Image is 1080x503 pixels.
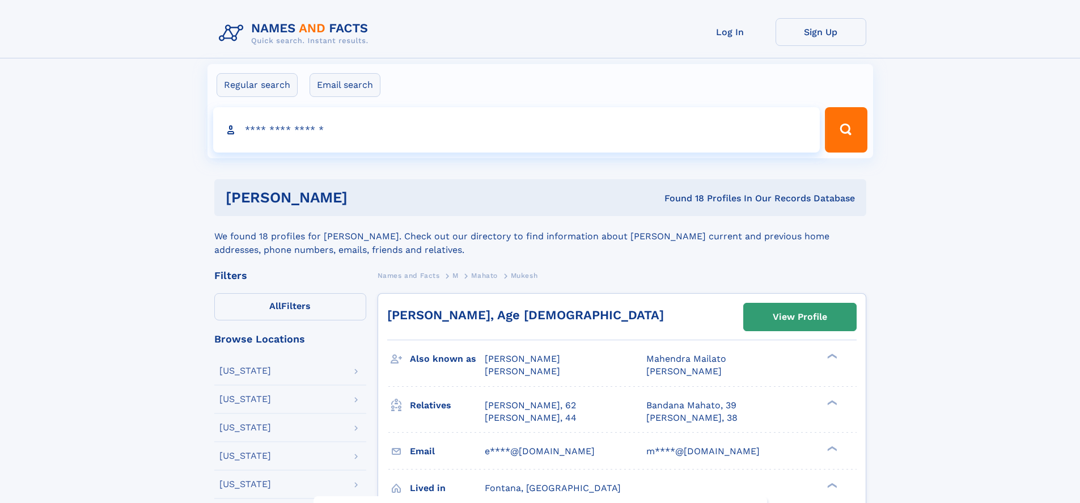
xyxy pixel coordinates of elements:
[485,412,577,424] a: [PERSON_NAME], 44
[485,353,560,364] span: [PERSON_NAME]
[219,451,271,460] div: [US_STATE]
[214,334,366,344] div: Browse Locations
[410,479,485,498] h3: Lived in
[506,192,855,205] div: Found 18 Profiles In Our Records Database
[685,18,776,46] a: Log In
[214,293,366,320] label: Filters
[269,301,281,311] span: All
[776,18,866,46] a: Sign Up
[485,366,560,377] span: [PERSON_NAME]
[410,396,485,415] h3: Relatives
[485,483,621,493] span: Fontana, [GEOGRAPHIC_DATA]
[646,399,736,412] a: Bandana Mahato, 39
[824,353,838,360] div: ❯
[646,366,722,377] span: [PERSON_NAME]
[452,272,459,280] span: M
[310,73,380,97] label: Email search
[219,366,271,375] div: [US_STATE]
[410,349,485,369] h3: Also known as
[485,399,576,412] a: [PERSON_NAME], 62
[217,73,298,97] label: Regular search
[825,107,867,153] button: Search Button
[219,423,271,432] div: [US_STATE]
[824,399,838,406] div: ❯
[646,412,738,424] a: [PERSON_NAME], 38
[219,480,271,489] div: [US_STATE]
[452,268,459,282] a: M
[410,442,485,461] h3: Email
[214,270,366,281] div: Filters
[471,272,498,280] span: Mahato
[471,268,498,282] a: Mahato
[219,395,271,404] div: [US_STATE]
[213,107,820,153] input: search input
[387,308,664,322] a: [PERSON_NAME], Age [DEMOGRAPHIC_DATA]
[744,303,856,331] a: View Profile
[824,481,838,489] div: ❯
[646,353,726,364] span: Mahendra Mailato
[214,216,866,257] div: We found 18 profiles for [PERSON_NAME]. Check out our directory to find information about [PERSON...
[214,18,378,49] img: Logo Names and Facts
[773,304,827,330] div: View Profile
[378,268,440,282] a: Names and Facts
[824,445,838,452] div: ❯
[511,272,538,280] span: Mukesh
[226,191,506,205] h1: [PERSON_NAME]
